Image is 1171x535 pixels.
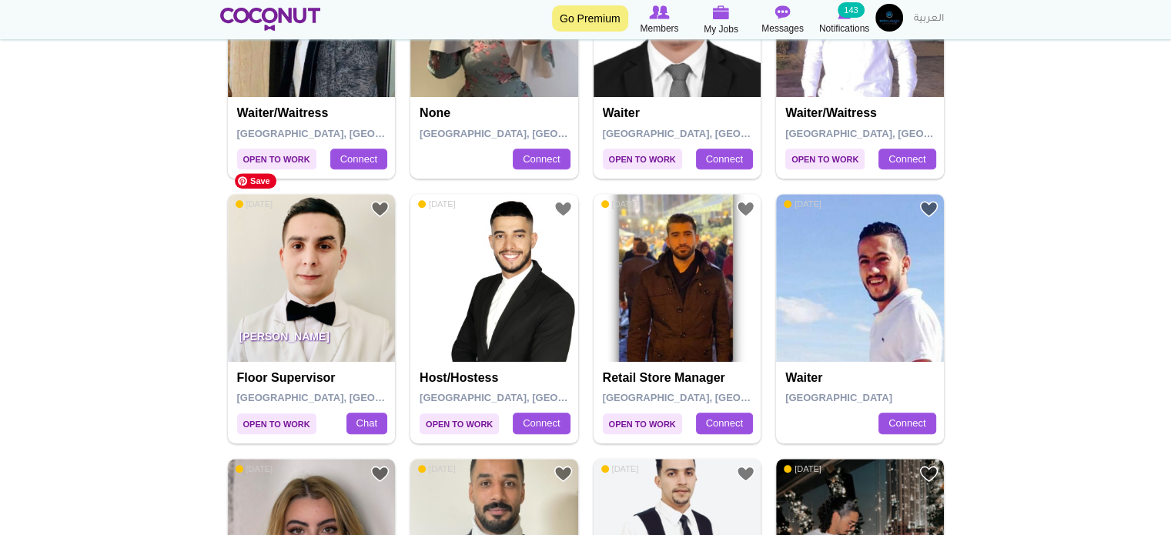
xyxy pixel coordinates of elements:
h4: Retail Store Manager [603,371,756,385]
img: My Jobs [713,5,730,19]
h4: Host/Hostess [420,371,573,385]
span: [GEOGRAPHIC_DATA], [GEOGRAPHIC_DATA] [237,392,457,403]
span: Open to Work [237,413,316,434]
a: Add to Favourites [736,199,755,219]
span: Members [640,21,678,36]
span: My Jobs [704,22,738,37]
span: [GEOGRAPHIC_DATA], [GEOGRAPHIC_DATA] [785,128,1005,139]
a: Connect [696,149,753,170]
a: Connect [696,413,753,434]
span: [DATE] [418,199,456,209]
a: Add to Favourites [919,464,938,483]
a: Add to Favourites [554,199,573,219]
span: [GEOGRAPHIC_DATA], [GEOGRAPHIC_DATA] [420,128,639,139]
img: Messages [775,5,791,19]
span: Open to Work [420,413,499,434]
p: [PERSON_NAME] [228,319,396,362]
span: Notifications [819,21,869,36]
a: Connect [513,413,570,434]
a: Chat [346,413,387,434]
h4: Waiter/Waitress [237,106,390,120]
a: Browse Members Members [629,4,691,36]
span: [DATE] [784,199,821,209]
span: [GEOGRAPHIC_DATA], [GEOGRAPHIC_DATA] [603,128,822,139]
a: Connect [878,149,935,170]
span: [GEOGRAPHIC_DATA], [GEOGRAPHIC_DATA] [420,392,639,403]
span: [GEOGRAPHIC_DATA], [GEOGRAPHIC_DATA] [603,392,822,403]
a: Connect [878,413,935,434]
span: [DATE] [784,463,821,474]
a: Go Premium [552,5,628,32]
span: [DATE] [418,463,456,474]
h4: None [420,106,573,120]
span: [DATE] [236,199,273,209]
span: [GEOGRAPHIC_DATA] [785,392,892,403]
a: My Jobs My Jobs [691,4,752,37]
h4: Waiter/Waitress [785,106,938,120]
img: Home [220,8,321,31]
span: Save [235,173,276,189]
span: Open to Work [785,149,865,169]
span: Messages [761,21,804,36]
a: Connect [330,149,387,170]
a: Add to Favourites [554,464,573,483]
a: العربية [906,4,952,35]
h4: Floor Supervisor [237,371,390,385]
span: Open to Work [237,149,316,169]
img: Browse Members [649,5,669,19]
img: Notifications [838,5,851,19]
a: Add to Favourites [736,464,755,483]
span: [DATE] [236,463,273,474]
h4: Waiter [603,106,756,120]
a: Add to Favourites [919,199,938,219]
a: Messages Messages [752,4,814,36]
a: Add to Favourites [370,199,390,219]
a: Connect [513,149,570,170]
a: Notifications Notifications 143 [814,4,875,36]
span: Open to Work [603,149,682,169]
h4: Waiter [785,371,938,385]
span: [DATE] [601,463,639,474]
span: [GEOGRAPHIC_DATA], [GEOGRAPHIC_DATA] [237,128,457,139]
span: [DATE] [601,199,639,209]
a: Add to Favourites [370,464,390,483]
small: 143 [838,2,864,18]
span: Open to Work [603,413,682,434]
